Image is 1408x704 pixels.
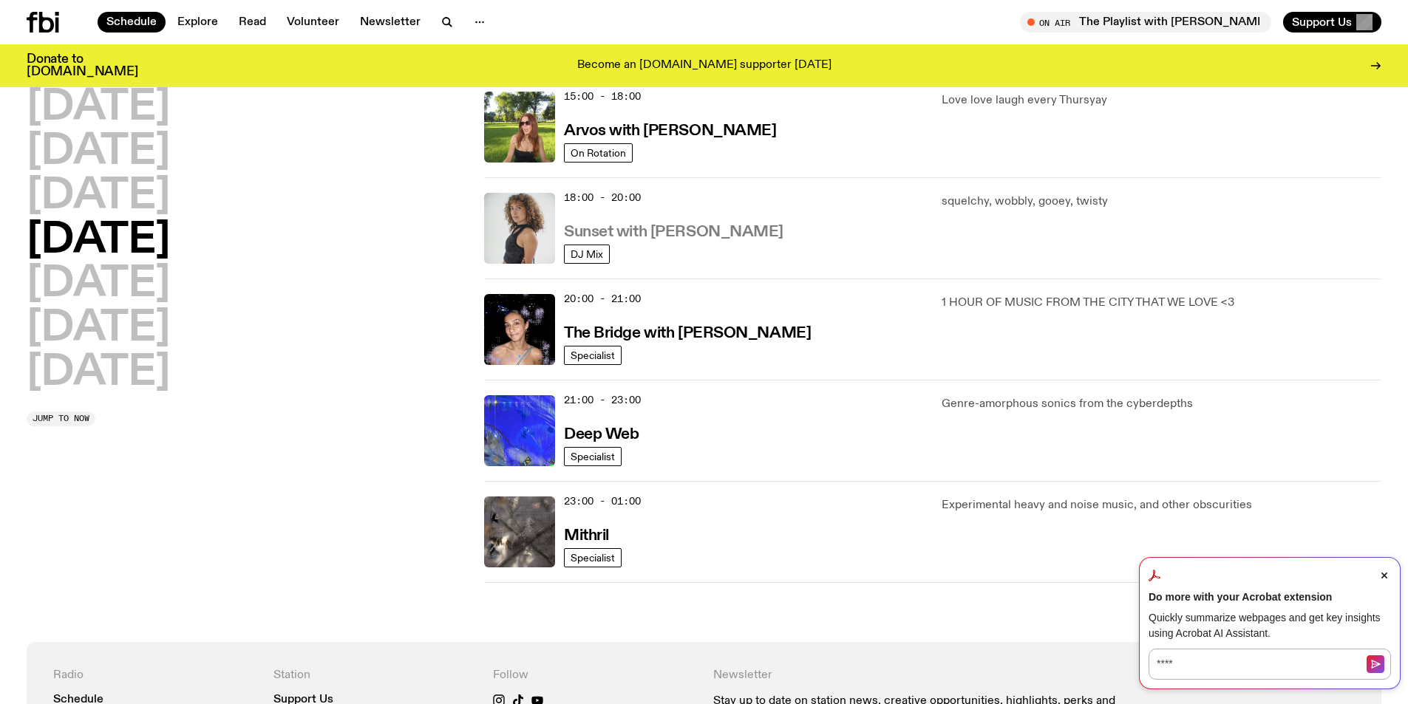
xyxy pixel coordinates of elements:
span: 20:00 - 21:00 [564,292,641,306]
button: [DATE] [27,176,170,217]
h3: Deep Web [564,427,639,442]
button: [DATE] [27,308,170,349]
button: [DATE] [27,131,170,173]
span: On Rotation [571,147,626,158]
span: DJ Mix [571,248,603,259]
a: On Rotation [564,143,633,163]
a: The Bridge with [PERSON_NAME] [564,323,811,341]
span: Specialist [571,349,615,360]
span: Jump to now [33,414,89,423]
a: Explore [169,12,227,33]
img: An abstract artwork, in bright blue with amorphous shapes, illustrated shimmers and small drawn c... [484,395,555,466]
h4: Follow [493,669,696,683]
p: squelchy, wobbly, gooey, twisty [942,193,1381,211]
a: Specialist [564,548,622,567]
button: Jump to now [27,411,95,426]
img: Lizzie Bowles is sitting in a bright green field of grass, with dark sunglasses and a black top. ... [484,92,555,163]
a: Schedule [98,12,166,33]
a: Deep Web [564,424,639,442]
span: Specialist [571,451,615,462]
h3: Arvos with [PERSON_NAME] [564,123,776,139]
button: [DATE] [27,220,170,262]
a: Specialist [564,447,622,466]
p: Love love laugh every Thursyay [942,92,1381,109]
button: [DATE] [27,264,170,305]
button: [DATE] [27,352,170,394]
a: Specialist [564,346,622,365]
span: 23:00 - 01:00 [564,494,641,508]
span: 18:00 - 20:00 [564,191,641,205]
button: [DATE] [27,87,170,129]
a: Read [230,12,275,33]
span: Support Us [1292,16,1352,29]
a: DJ Mix [564,245,610,264]
p: Genre-amorphous sonics from the cyberdepths [942,395,1381,413]
h3: Mithril [564,528,609,544]
span: 15:00 - 18:00 [564,89,641,103]
p: Become an [DOMAIN_NAME] supporter [DATE] [577,59,831,72]
a: Mithril [564,525,609,544]
a: Volunteer [278,12,348,33]
span: 21:00 - 23:00 [564,393,641,407]
h3: The Bridge with [PERSON_NAME] [564,326,811,341]
span: Specialist [571,552,615,563]
a: Arvos with [PERSON_NAME] [564,120,776,139]
h3: Donate to [DOMAIN_NAME] [27,53,138,78]
h4: Newsletter [713,669,1135,683]
img: An abstract artwork in mostly grey, with a textural cross in the centre. There are metallic and d... [484,496,555,567]
img: Tangela looks past her left shoulder into the camera with an inquisitive look. She is wearing a s... [484,193,555,264]
p: Experimental heavy and noise music, and other obscurities [942,496,1381,514]
button: On AirThe Playlist with [PERSON_NAME] [1020,12,1271,33]
h4: Radio [53,669,256,683]
button: Support Us [1283,12,1381,33]
a: Newsletter [351,12,429,33]
p: 1 HOUR OF MUSIC FROM THE CITY THAT WE LOVE <3 [942,294,1381,312]
h3: Sunset with [PERSON_NAME] [564,225,783,240]
a: Sunset with [PERSON_NAME] [564,222,783,240]
h4: Station [273,669,476,683]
